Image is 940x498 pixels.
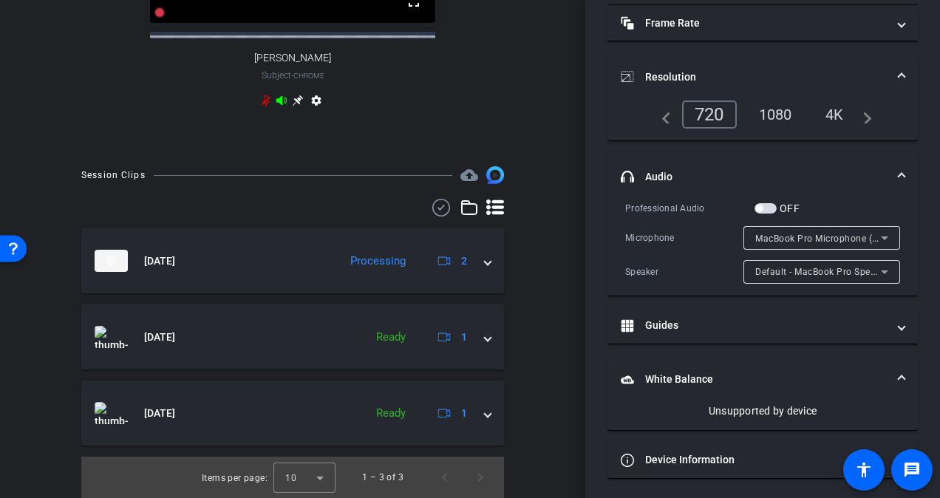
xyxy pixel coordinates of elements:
mat-expansion-panel-header: Audio [607,153,918,200]
mat-expansion-panel-header: thumb-nail[DATE]Ready1 [81,381,504,446]
mat-panel-title: Device Information [621,452,887,468]
span: 2 [461,253,467,269]
mat-panel-title: Guides [621,318,887,333]
mat-panel-title: Audio [621,169,887,185]
mat-icon: settings [307,95,325,112]
span: [DATE] [144,406,175,421]
div: 1 – 3 of 3 [362,470,403,485]
mat-icon: navigate_next [854,106,872,123]
mat-expansion-panel-header: Resolution [607,53,918,100]
img: thumb-nail [95,250,128,272]
div: Ready [369,405,413,422]
label: OFF [777,201,800,216]
span: 1 [461,330,467,345]
div: Session Clips [81,168,146,183]
mat-panel-title: Frame Rate [621,16,887,31]
mat-expansion-panel-header: Device Information [607,443,918,478]
mat-expansion-panel-header: Frame Rate [607,5,918,41]
span: Subject [262,69,324,82]
div: Unsupported by device [625,403,900,418]
div: 1080 [748,102,803,127]
mat-expansion-panel-header: thumb-nail[DATE]Processing2 [81,228,504,293]
button: Next page [463,460,498,495]
div: Speaker [625,265,743,279]
span: [PERSON_NAME] [254,52,331,64]
span: Chrome [293,72,324,80]
div: Ready [369,329,413,346]
span: Destinations for your clips [460,166,478,184]
div: White Balance [607,403,918,430]
mat-panel-title: White Balance [621,372,887,387]
mat-expansion-panel-header: White Balance [607,356,918,403]
mat-icon: navigate_before [653,106,671,123]
div: Resolution [607,100,918,140]
div: Microphone [625,231,743,245]
span: [DATE] [144,330,175,345]
mat-expansion-panel-header: thumb-nail[DATE]Ready1 [81,304,504,369]
div: Items per page: [202,471,268,485]
mat-panel-title: Resolution [621,69,887,85]
mat-expansion-panel-header: Guides [607,308,918,344]
div: 4K [814,102,855,127]
span: 1 [461,406,467,421]
img: thumb-nail [95,326,128,348]
span: [DATE] [144,253,175,269]
button: Previous page [427,460,463,495]
div: Audio [607,200,918,296]
div: Processing [343,253,413,270]
mat-icon: accessibility [855,461,873,479]
img: Session clips [486,166,504,184]
span: Default - MacBook Pro Speakers (Built-in) [755,265,933,277]
div: 720 [682,100,737,129]
mat-icon: cloud_upload [460,166,478,184]
mat-icon: message [903,461,921,479]
img: thumb-nail [95,402,128,424]
span: MacBook Pro Microphone (Built-in) [755,232,906,244]
div: Professional Audio [625,201,755,216]
span: - [291,70,293,81]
